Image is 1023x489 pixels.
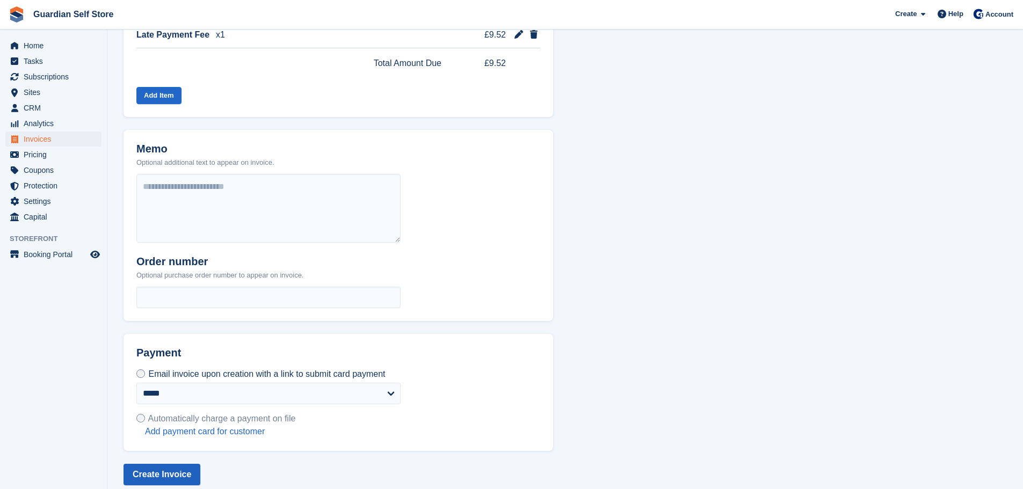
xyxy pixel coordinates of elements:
[24,85,88,100] span: Sites
[136,369,145,378] input: Email invoice upon creation with a link to submit card payment
[24,54,88,69] span: Tasks
[24,163,88,178] span: Coupons
[5,178,101,193] a: menu
[5,69,101,84] a: menu
[5,194,101,209] a: menu
[24,194,88,209] span: Settings
[5,163,101,178] a: menu
[136,256,303,268] h2: Order number
[465,28,506,41] span: £9.52
[9,6,25,23] img: stora-icon-8386f47178a22dfd0bd8f6a31ec36ba5ce8667c1dd55bd0f319d3a0aa187defe.svg
[136,157,274,168] p: Optional additional text to appear on invoice.
[136,414,145,422] input: Automatically charge a payment on file Add payment card for customer
[5,100,101,115] a: menu
[5,116,101,131] a: menu
[5,38,101,53] a: menu
[24,100,88,115] span: CRM
[136,143,274,155] h2: Memo
[29,5,118,23] a: Guardian Self Store
[136,270,303,281] p: Optional purchase order number to appear on invoice.
[985,9,1013,20] span: Account
[5,209,101,224] a: menu
[148,414,296,423] span: Automatically charge a payment on file
[948,9,963,19] span: Help
[24,38,88,53] span: Home
[10,233,107,244] span: Storefront
[895,9,917,19] span: Create
[5,147,101,162] a: menu
[136,28,209,41] span: Late Payment Fee
[24,69,88,84] span: Subscriptions
[24,178,88,193] span: Protection
[136,347,401,368] h2: Payment
[465,57,506,70] span: £9.52
[136,87,182,105] button: Add Item
[89,248,101,261] a: Preview store
[124,464,200,485] button: Create Invoice
[145,426,295,437] a: Add payment card for customer
[24,132,88,147] span: Invoices
[216,28,225,41] span: x1
[24,209,88,224] span: Capital
[5,132,101,147] a: menu
[973,9,984,19] img: Tom Scott
[24,116,88,131] span: Analytics
[24,247,88,262] span: Booking Portal
[5,54,101,69] a: menu
[374,57,441,70] span: Total Amount Due
[5,85,101,100] a: menu
[5,247,101,262] a: menu
[24,147,88,162] span: Pricing
[148,369,385,378] span: Email invoice upon creation with a link to submit card payment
